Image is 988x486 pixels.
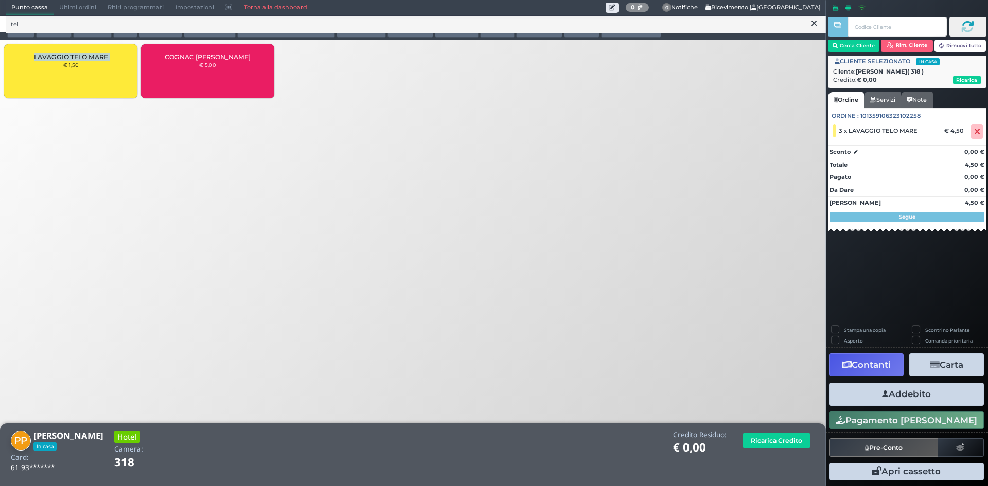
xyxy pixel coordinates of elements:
[63,62,79,68] small: € 1,50
[33,429,103,441] b: [PERSON_NAME]
[844,327,886,333] label: Stampa una copia
[11,454,29,461] h4: Card:
[830,161,848,168] strong: Totale
[934,40,986,52] button: Rimuovi tutto
[964,148,984,155] strong: 0,00 €
[199,62,216,68] small: € 5,00
[238,1,312,15] a: Torna alla dashboard
[899,213,915,220] strong: Segue
[832,112,859,120] span: Ordine :
[829,463,984,480] button: Apri cassetto
[673,441,727,454] h1: € 0,00
[907,67,924,76] span: ( 318 )
[114,431,140,443] h3: Hotel
[848,17,946,37] input: Codice Cliente
[662,3,672,12] span: 0
[964,173,984,181] strong: 0,00 €
[33,442,57,451] span: In casa
[856,68,924,75] b: [PERSON_NAME]
[631,4,635,11] b: 0
[828,40,880,52] button: Cerca Cliente
[830,199,881,206] strong: [PERSON_NAME]
[864,92,901,108] a: Servizi
[34,53,108,61] span: LAVAGGIO TELO MARE
[6,1,54,15] span: Punto cassa
[835,57,940,66] span: CLIENTE SELEZIONATO
[102,1,169,15] span: Ritiri programmati
[925,337,973,344] label: Comanda prioritaria
[11,431,31,451] img: Paolo Pugliese
[857,76,877,83] strong: € 0,00
[165,53,251,61] span: COGNAC [PERSON_NAME]
[54,1,102,15] span: Ultimi ordini
[829,383,984,406] button: Addebito
[830,148,851,156] strong: Sconto
[6,15,826,33] input: Ricerca articolo
[829,438,938,457] button: Pre-Conto
[114,456,163,469] h1: 318
[833,76,981,84] div: Credito:
[829,411,984,429] button: Pagamento [PERSON_NAME]
[953,76,981,84] button: Ricarica
[925,327,969,333] label: Scontrino Parlante
[830,173,851,181] strong: Pagato
[909,353,984,376] button: Carta
[964,186,984,193] strong: 0,00 €
[673,431,727,439] h4: Credito Residuo:
[965,161,984,168] strong: 4,50 €
[829,353,904,376] button: Contanti
[743,433,810,448] button: Ricarica Credito
[943,127,969,134] div: € 4,50
[828,92,864,109] a: Ordine
[881,40,933,52] button: Rim. Cliente
[860,112,921,120] span: 101359106323102258
[833,67,981,76] div: Cliente:
[830,186,854,193] strong: Da Dare
[916,58,940,65] span: In casa
[901,92,932,108] a: Note
[839,127,918,134] span: 3 x LAVAGGIO TELO MARE
[965,199,984,206] strong: 4,50 €
[170,1,220,15] span: Impostazioni
[114,445,143,453] h4: Camera:
[844,337,863,344] label: Asporto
